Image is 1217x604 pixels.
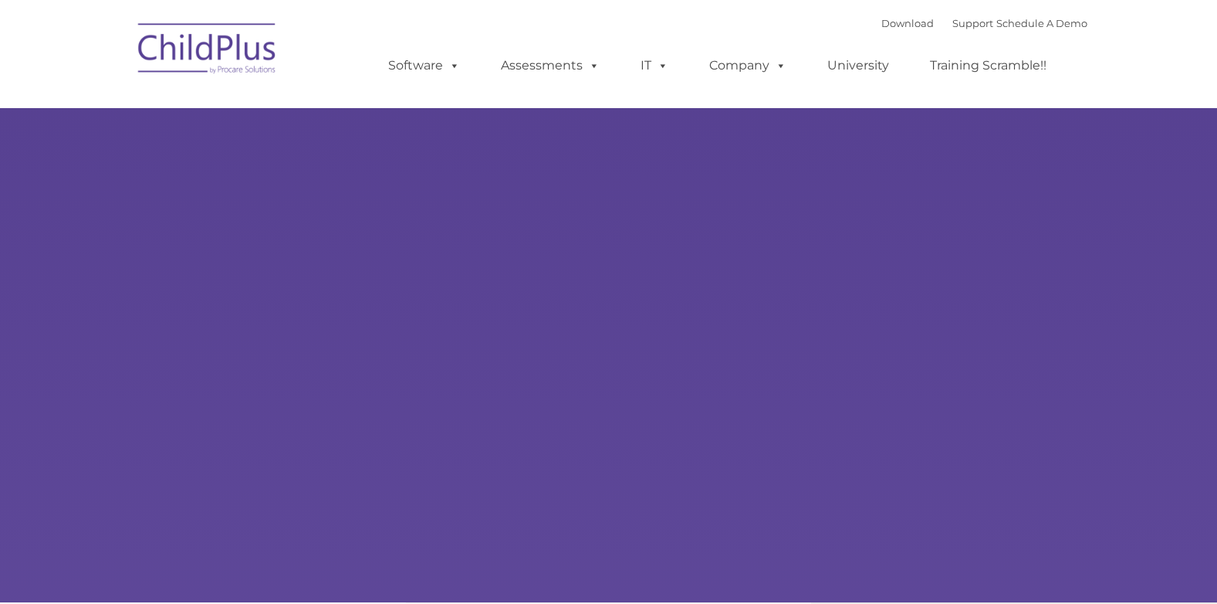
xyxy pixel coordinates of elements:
img: ChildPlus by Procare Solutions [130,12,285,90]
a: Software [373,50,475,81]
a: Assessments [485,50,615,81]
a: Support [952,17,993,29]
font: | [881,17,1087,29]
a: Company [694,50,802,81]
a: IT [625,50,684,81]
a: Training Scramble!! [914,50,1062,81]
a: Schedule A Demo [996,17,1087,29]
a: Download [881,17,934,29]
a: University [812,50,904,81]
